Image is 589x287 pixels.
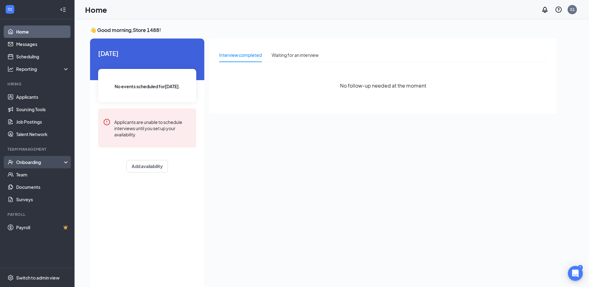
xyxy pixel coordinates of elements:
[16,193,69,206] a: Surveys
[16,38,69,50] a: Messages
[570,7,575,12] div: S1
[16,168,69,181] a: Team
[340,82,426,89] span: No follow-up needed at the moment
[16,128,69,140] a: Talent Network
[98,48,196,58] span: [DATE]
[60,7,66,13] svg: Collapse
[90,27,557,34] h3: 👋 Good morning, Store 1488 !
[541,6,549,13] svg: Notifications
[7,6,13,12] svg: WorkstreamLogo
[16,116,69,128] a: Job Postings
[16,221,69,234] a: PayrollCrown
[16,103,69,116] a: Sourcing Tools
[103,118,111,126] svg: Error
[7,159,14,165] svg: UserCheck
[7,81,68,87] div: Hiring
[126,160,168,172] button: Add availability
[16,66,70,72] div: Reporting
[16,25,69,38] a: Home
[115,83,180,90] span: No events scheduled for [DATE] .
[16,50,69,63] a: Scheduling
[555,6,562,13] svg: QuestionInfo
[7,212,68,217] div: Payroll
[272,52,319,58] div: Waiting for an interview
[16,159,64,165] div: Onboarding
[578,265,583,270] div: 2
[16,181,69,193] a: Documents
[7,275,14,281] svg: Settings
[16,275,60,281] div: Switch to admin view
[85,4,107,15] h1: Home
[7,147,68,152] div: Team Management
[219,52,262,58] div: Interview completed
[16,91,69,103] a: Applicants
[568,266,583,281] div: Open Intercom Messenger
[7,66,14,72] svg: Analysis
[114,118,191,138] div: Applicants are unable to schedule interviews until you set up your availability.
